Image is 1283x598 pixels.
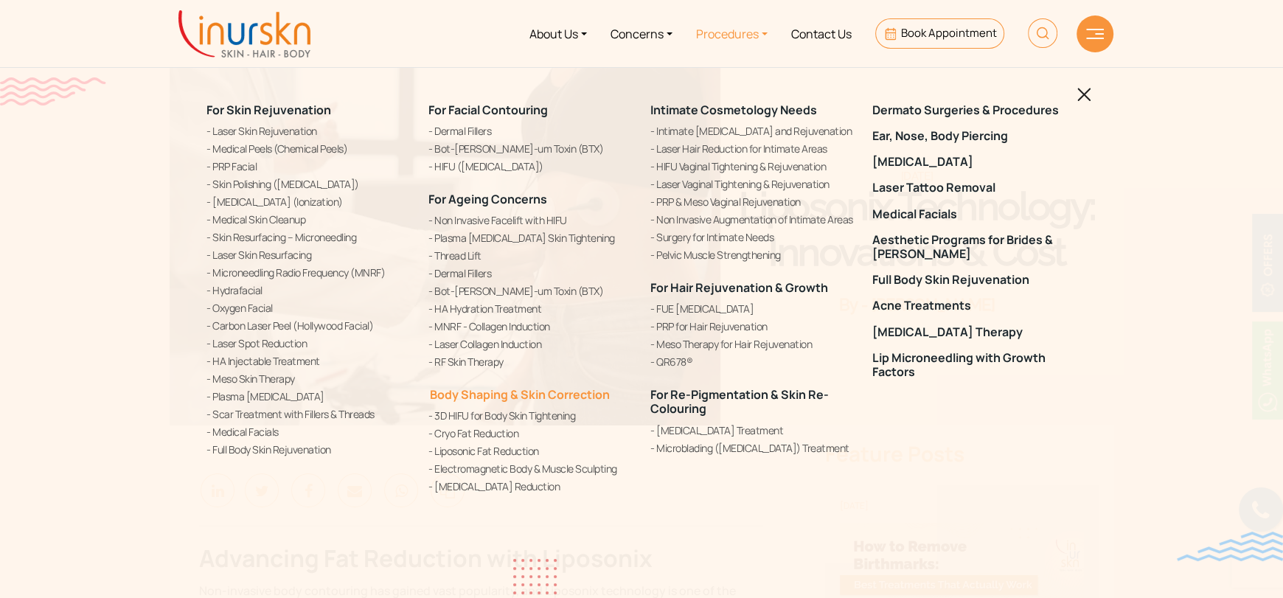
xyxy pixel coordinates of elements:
[650,247,855,263] a: Pelvic Muscle Strengthening
[206,389,411,404] a: Plasma [MEDICAL_DATA]
[650,194,855,209] a: PRP & Meso Vaginal Rejuvenation
[206,212,411,227] a: Medical Skin Cleanup
[650,141,855,156] a: Laser Hair Reduction for Intimate Areas
[650,279,828,296] a: For Hair Rejuvenation & Growth
[650,102,817,118] a: Intimate Cosmetology Needs
[428,248,633,263] a: Thread Lift
[178,10,310,58] img: inurskn-logo
[206,371,411,386] a: Meso Skin Therapy
[428,408,633,424] a: 3D HIFU for Body Skin Tightening
[650,123,855,139] a: Intimate [MEDICAL_DATA] and Rejuvenation
[428,444,633,459] a: Liposonic Fat Reduction
[650,423,855,438] a: [MEDICAL_DATA] Treatment
[206,318,411,333] a: Carbon Laser Peel (Hollywood Facial)
[872,207,1077,221] a: Medical Facials
[206,424,411,439] a: Medical Facials
[650,440,855,456] a: Microblading ([MEDICAL_DATA]) Treatment
[206,247,411,263] a: Laser Skin Resurfacing
[872,325,1077,339] a: [MEDICAL_DATA] Therapy
[650,386,829,417] a: For Re-Pigmentation & Skin Re-Colouring
[428,319,633,334] a: MNRF - Collagen Induction
[428,102,548,118] a: For Facial Contouring
[206,102,331,118] a: For Skin Rejuvenation
[206,141,411,156] a: Medical Peels (Chemical Peels)
[650,336,855,352] a: Meso Therapy for Hair Rejuvenation
[1028,18,1057,48] img: HeaderSearch
[650,159,855,174] a: HIFU Vaginal Tightening & Rejuvenation
[518,6,599,61] a: About Us
[650,212,855,227] a: Non Invasive Augmentation of Intimate Areas
[428,141,633,156] a: Bot-[PERSON_NAME]-um Toxin (BTX)
[428,479,633,495] a: [MEDICAL_DATA] Reduction
[206,176,411,192] a: Skin Polishing ([MEDICAL_DATA])
[650,229,855,245] a: Surgery for Intimate Needs
[1086,29,1104,39] img: hamLine.svg
[428,426,633,442] a: Cryo Fat Reduction
[428,212,633,228] a: Non Invasive Facelift with HIFU
[428,230,633,246] a: Plasma [MEDICAL_DATA] Skin Tightening
[206,265,411,280] a: Microneedling Radio Frequency (MNRF)
[206,159,411,174] a: PRP Facial
[872,129,1077,143] a: Ear, Nose, Body Piercing
[1177,532,1283,561] img: bluewave
[650,319,855,334] a: PRP for Hair Rejuvenation
[428,265,633,281] a: Dermal Fillers
[206,194,411,209] a: [MEDICAL_DATA] (Ionization)
[206,442,411,457] a: Full Body Skin Rejuvenation
[872,103,1077,117] a: Dermato Surgeries & Procedures
[428,462,633,477] a: Electromagnetic Body & Muscle Sculpting
[428,159,633,174] a: HIFU ([MEDICAL_DATA])
[206,406,411,422] a: Scar Treatment with Fillers & Threads
[206,335,411,351] a: Laser Spot Reduction
[428,354,633,369] a: RF Skin Therapy
[872,181,1077,195] a: Laser Tattoo Removal
[650,301,855,316] a: FUE [MEDICAL_DATA]
[872,273,1077,287] a: Full Body Skin Rejuvenation
[1077,88,1091,102] img: blackclosed
[428,123,633,139] a: Dermal Fillers
[684,6,779,61] a: Procedures
[650,354,855,369] a: QR678®
[206,353,411,369] a: HA Injectable Treatment
[872,351,1077,379] a: Lip Microneedling with Growth Factors
[650,176,855,192] a: Laser Vaginal Tightening & Rejuvenation
[428,301,633,316] a: HA Hydration Treatment
[428,386,610,403] a: Body Shaping & Skin Correction
[206,229,411,245] a: Skin Resurfacing – Microneedling
[872,155,1077,169] a: [MEDICAL_DATA]
[428,191,547,207] a: For Ageing Concerns
[779,6,863,61] a: Contact Us
[206,300,411,316] a: Oxygen Facial
[428,336,633,352] a: Laser Collagen Induction
[599,6,684,61] a: Concerns
[875,18,1004,49] a: Book Appointment
[206,123,411,139] a: Laser Skin Rejuvenation
[206,282,411,298] a: Hydrafacial
[900,25,996,41] span: Book Appointment
[428,283,633,299] a: Bot-[PERSON_NAME]-um Toxin (BTX)
[872,233,1077,261] a: Aesthetic Programs for Brides & [PERSON_NAME]
[872,299,1077,313] a: Acne Treatments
